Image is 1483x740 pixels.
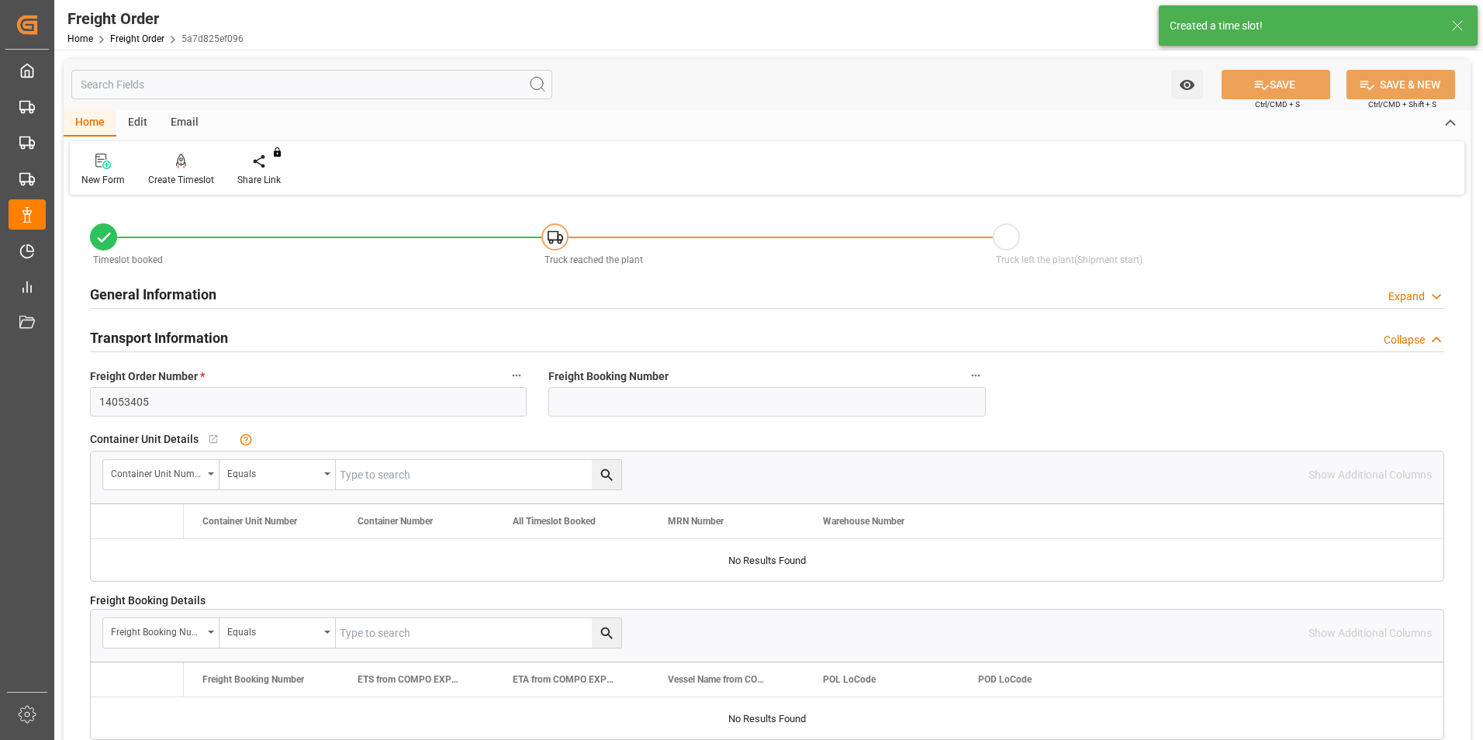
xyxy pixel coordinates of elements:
span: Ctrl/CMD + S [1255,99,1300,110]
button: search button [592,460,621,489]
div: Equals [227,463,319,481]
div: New Form [81,173,125,187]
button: open menu [220,460,336,489]
div: Collapse [1384,332,1425,348]
button: Freight Order Number * [506,365,527,386]
span: Container Unit Details [90,431,199,448]
input: Search Fields [71,70,552,99]
div: Home [64,110,116,137]
div: Created a time slot! [1170,18,1436,34]
span: POL LoCode [823,674,876,685]
span: Ctrl/CMD + Shift + S [1368,99,1436,110]
button: SAVE & NEW [1346,70,1455,99]
button: open menu [1171,70,1203,99]
div: Edit [116,110,159,137]
span: Warehouse Number [823,516,904,527]
h2: Transport Information [90,327,228,348]
span: MRN Number [668,516,724,527]
div: Container Unit Number [111,463,202,481]
div: Freight Order [67,7,244,30]
span: Freight Booking Details [90,593,206,609]
span: POD LoCode [978,674,1032,685]
span: Truck left the plant(Shipment start) [996,254,1142,265]
span: Timeslot booked [93,254,163,265]
a: Freight Order [110,33,164,44]
span: All Timeslot Booked [513,516,596,527]
button: Freight Booking Number [966,365,986,386]
div: Create Timeslot [148,173,214,187]
span: ETS from COMPO EXPERT [358,674,461,685]
input: Type to search [336,460,621,489]
div: Freight Booking Number [111,621,202,639]
span: ETA from COMPO EXPERT [513,674,617,685]
span: Vessel Name from COMPO EXPERT [668,674,772,685]
button: search button [592,618,621,648]
span: Container Unit Number [202,516,297,527]
h2: General Information [90,284,216,305]
div: Equals [227,621,319,639]
span: Freight Order Number [90,368,205,385]
button: open menu [103,460,220,489]
button: open menu [103,618,220,648]
span: Container Number [358,516,433,527]
span: Truck reached the plant [544,254,643,265]
button: SAVE [1222,70,1330,99]
span: Freight Booking Number [202,674,304,685]
input: Type to search [336,618,621,648]
div: Email [159,110,210,137]
a: Home [67,33,93,44]
button: open menu [220,618,336,648]
div: Expand [1388,289,1425,305]
span: Freight Booking Number [548,368,669,385]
